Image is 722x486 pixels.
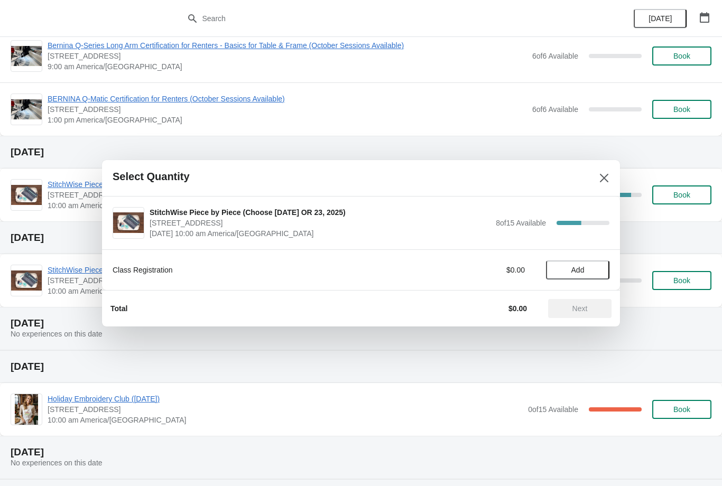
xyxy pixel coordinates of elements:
strong: $0.00 [508,304,527,313]
span: [DATE] 10:00 am America/[GEOGRAPHIC_DATA] [150,228,490,239]
button: Add [546,260,609,279]
img: StitchWise Piece by Piece (Choose October 22 OR 23, 2025) | 1300 Salem Rd SW, Suite 350, Rocheste... [113,212,144,233]
div: $0.00 [427,265,525,275]
strong: Total [110,304,127,313]
span: StitchWise Piece by Piece (Choose [DATE] OR 23, 2025) [150,207,490,218]
span: [STREET_ADDRESS] [150,218,490,228]
span: 8 of 15 Available [496,219,546,227]
span: Add [571,266,585,274]
div: Class Registration [113,265,406,275]
h2: Select Quantity [113,171,190,183]
button: Close [595,169,614,188]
